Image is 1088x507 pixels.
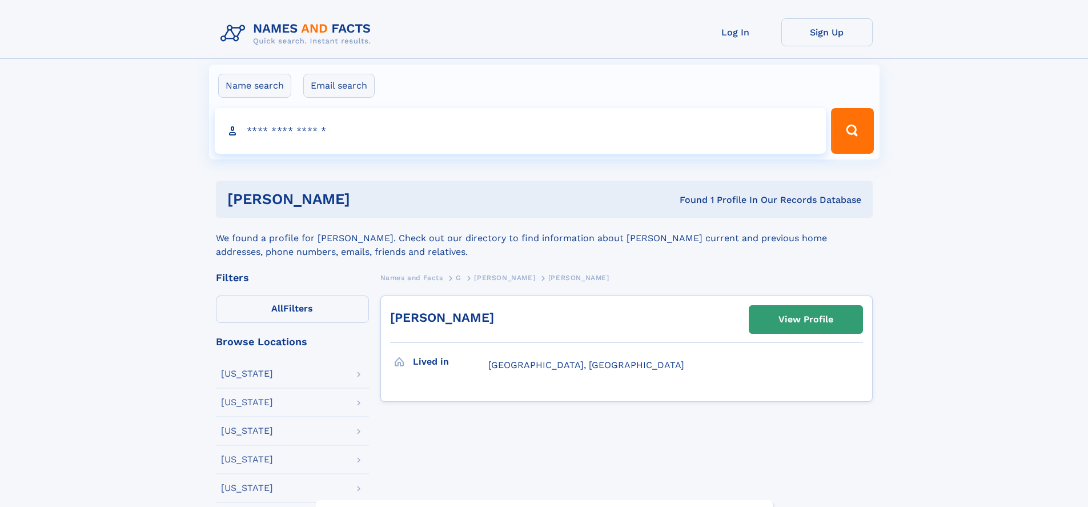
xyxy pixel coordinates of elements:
[690,18,781,46] a: Log In
[456,274,461,282] span: G
[303,74,375,98] label: Email search
[271,303,283,314] span: All
[215,108,826,154] input: search input
[216,296,369,323] label: Filters
[474,274,535,282] span: [PERSON_NAME]
[218,74,291,98] label: Name search
[221,369,273,378] div: [US_STATE]
[548,274,609,282] span: [PERSON_NAME]
[221,484,273,493] div: [US_STATE]
[221,426,273,436] div: [US_STATE]
[216,218,873,259] div: We found a profile for [PERSON_NAME]. Check out our directory to find information about [PERSON_N...
[781,18,873,46] a: Sign Up
[413,352,488,372] h3: Lived in
[749,306,862,333] a: View Profile
[227,192,515,206] h1: [PERSON_NAME]
[831,108,873,154] button: Search Button
[380,270,443,285] a: Names and Facts
[216,273,369,283] div: Filters
[221,455,273,464] div: [US_STATE]
[456,270,461,285] a: G
[216,18,380,49] img: Logo Names and Facts
[216,337,369,347] div: Browse Locations
[221,398,273,407] div: [US_STATE]
[515,194,861,206] div: Found 1 Profile In Our Records Database
[778,306,833,333] div: View Profile
[390,310,494,325] a: [PERSON_NAME]
[488,360,684,370] span: [GEOGRAPHIC_DATA], [GEOGRAPHIC_DATA]
[474,270,535,285] a: [PERSON_NAME]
